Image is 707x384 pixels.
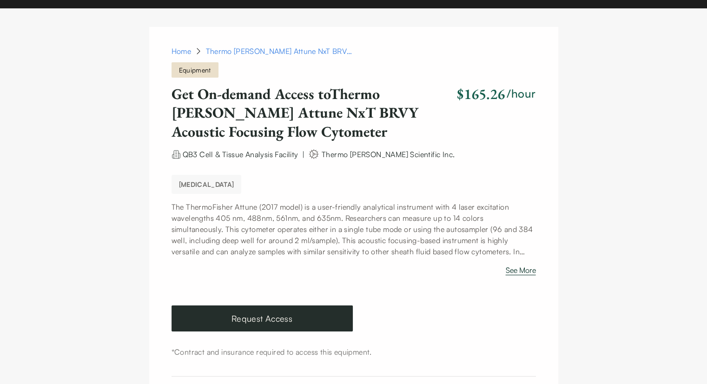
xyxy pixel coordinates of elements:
[172,62,218,78] span: Equipment
[172,201,536,257] p: The ThermoFisher Attune (2017 model) is a user-friendly analytical instrument with 4 laser excita...
[172,46,191,57] a: Home
[172,346,536,358] div: *Contract and insurance required to access this equipment.
[507,86,535,102] h3: /hour
[206,46,355,57] div: Thermo Fisher Attune NxT BRVY Acoustic Focusing Flow Cytometer
[322,150,455,159] span: Thermo [PERSON_NAME] Scientific Inc.
[172,305,353,331] a: Request Access
[308,148,319,160] img: manufacturer
[172,175,242,194] button: Flow Cytometry
[506,265,536,279] button: See More
[457,85,505,103] h2: $165.26
[302,149,304,160] div: |
[183,149,298,158] a: QB3 Cell & Tissue Analysis Facility
[183,150,298,159] span: QB3 Cell & Tissue Analysis Facility
[172,85,454,141] h1: Get On-demand Access to Thermo [PERSON_NAME] Attune NxT BRVY Acoustic Focusing Flow Cytometer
